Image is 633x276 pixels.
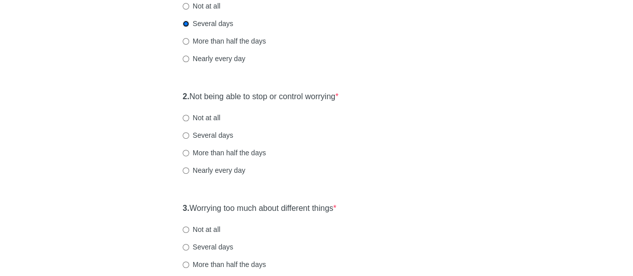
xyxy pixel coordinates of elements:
[183,38,189,45] input: More than half the days
[183,226,189,233] input: Not at all
[183,204,189,212] strong: 3.
[183,167,189,174] input: Nearly every day
[183,3,189,10] input: Not at all
[183,115,189,121] input: Not at all
[183,261,189,268] input: More than half the days
[183,130,233,140] label: Several days
[183,56,189,62] input: Nearly every day
[183,244,189,250] input: Several days
[183,113,220,123] label: Not at all
[183,259,266,269] label: More than half the days
[183,148,266,158] label: More than half the days
[183,1,220,11] label: Not at all
[183,132,189,139] input: Several days
[183,21,189,27] input: Several days
[183,165,245,175] label: Nearly every day
[183,203,336,214] label: Worrying too much about different things
[183,54,245,64] label: Nearly every day
[183,150,189,156] input: More than half the days
[183,19,233,29] label: Several days
[183,91,338,103] label: Not being able to stop or control worrying
[183,36,266,46] label: More than half the days
[183,242,233,252] label: Several days
[183,224,220,234] label: Not at all
[183,92,189,101] strong: 2.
